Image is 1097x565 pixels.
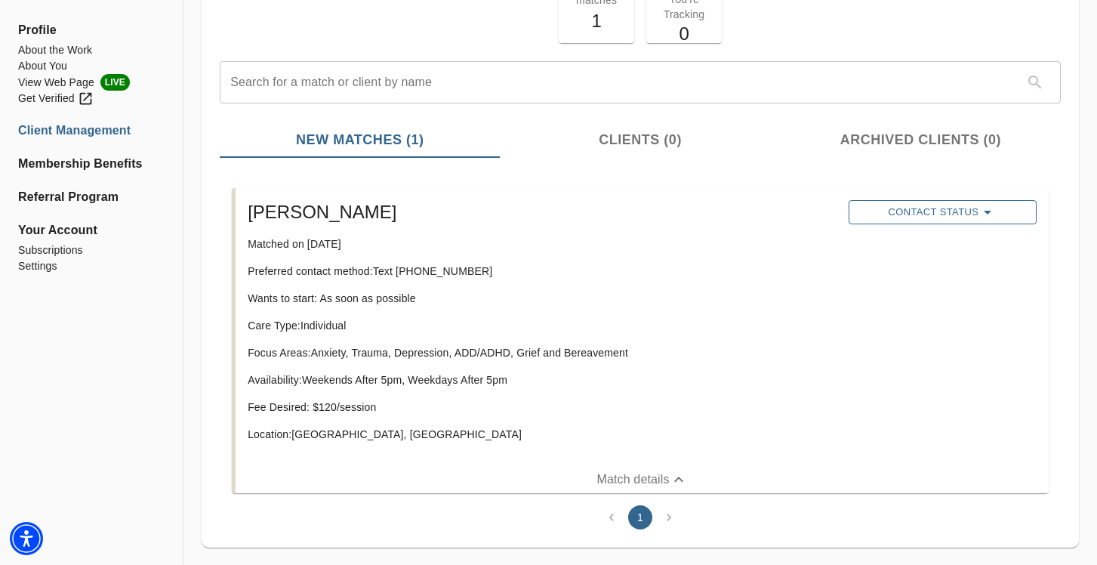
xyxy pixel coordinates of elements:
p: Care Type: Individual [248,318,837,333]
a: About the Work [18,42,165,58]
button: page 1 [628,505,652,529]
span: Archived Clients (0) [790,130,1052,150]
span: Contact Status [856,203,1029,221]
a: Subscriptions [18,242,165,258]
nav: pagination navigation [597,505,683,529]
li: View Web Page [18,74,165,91]
h5: 0 [655,22,713,46]
button: Match details [236,466,1049,493]
span: Your Account [18,221,165,239]
span: New Matches (1) [229,130,491,150]
p: Focus Areas: Anxiety, Trauma, Depression, ADD/ADHD, Grief and Bereavement [248,345,837,360]
a: View Web PageLIVE [18,74,165,91]
a: Client Management [18,122,165,140]
div: Accessibility Menu [10,522,43,555]
a: Settings [18,258,165,274]
span: LIVE [100,74,130,91]
p: Wants to start: As soon as possible [248,291,837,306]
a: Referral Program [18,188,165,206]
button: Contact Status [849,200,1037,224]
div: Get Verified [18,91,94,107]
span: Clients (0) [509,130,771,150]
h5: [PERSON_NAME] [248,200,837,224]
h5: 1 [568,9,625,33]
span: Profile [18,21,165,39]
p: Fee Desired: $ 120 /session [248,400,837,415]
p: Match details [596,471,669,489]
p: Preferred contact method: Text [PHONE_NUMBER] [248,264,837,279]
p: Location: [GEOGRAPHIC_DATA], [GEOGRAPHIC_DATA] [248,427,837,442]
p: Availability: Weekends After 5pm, Weekdays After 5pm [248,372,837,387]
a: Get Verified [18,91,165,107]
p: Matched on [DATE] [248,236,837,252]
a: Membership Benefits [18,155,165,173]
a: About You [18,58,165,74]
